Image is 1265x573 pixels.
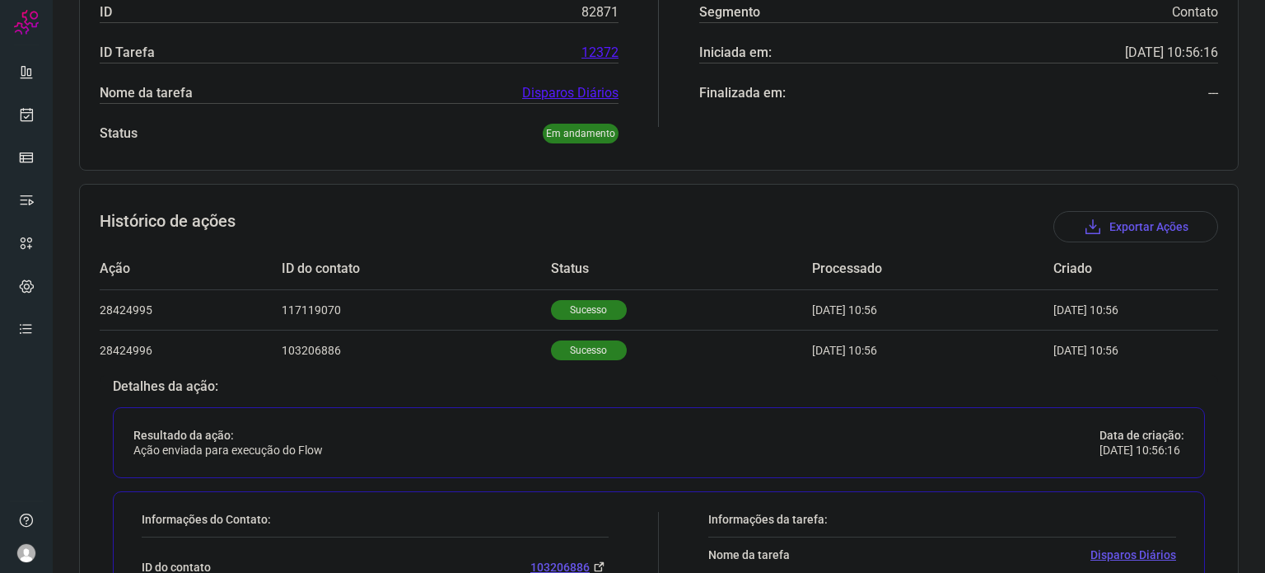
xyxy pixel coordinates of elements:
p: Ação enviada para execução do Flow [133,443,323,458]
p: Disparos Diários [1090,547,1176,562]
td: [DATE] 10:56 [812,289,1053,330]
td: [DATE] 10:56 [1053,330,1169,370]
p: Finalizada em: [699,83,786,103]
a: Disparos Diários [522,83,618,103]
p: Status [100,124,138,143]
p: Informações do Contato: [142,512,609,527]
p: Contato [1172,2,1218,22]
a: 12372 [581,43,618,63]
p: Iniciada em: [699,43,772,63]
p: Resultado da ação: [133,428,323,443]
p: Detalhes da ação: [113,379,1205,394]
p: ID [100,2,112,22]
td: Ação [100,249,282,289]
td: 103206886 [282,330,551,370]
img: avatar-user-boy.jpg [16,543,36,563]
p: [DATE] 10:56:16 [1099,443,1184,458]
td: Processado [812,249,1053,289]
p: Sucesso [551,300,627,320]
p: Informações da tarefa: [708,512,1176,527]
h3: Histórico de ações [100,211,236,242]
td: 117119070 [282,289,551,330]
p: Nome da tarefa [100,83,193,103]
p: [DATE] 10:56:16 [1125,43,1218,63]
p: Segmento [699,2,760,22]
button: Exportar Ações [1053,211,1218,242]
td: [DATE] 10:56 [1053,289,1169,330]
td: Criado [1053,249,1169,289]
td: ID do contato [282,249,551,289]
p: Data de criação: [1099,428,1184,443]
p: ID Tarefa [100,43,155,63]
p: Sucesso [551,341,627,360]
td: Status [551,249,812,289]
td: 28424996 [100,330,282,370]
p: 82871 [581,2,618,22]
td: 28424995 [100,289,282,330]
td: [DATE] 10:56 [812,330,1053,370]
p: Em andamento [543,124,618,143]
p: --- [1208,83,1218,103]
p: Nome da tarefa [708,547,790,562]
img: Logo [14,10,39,35]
